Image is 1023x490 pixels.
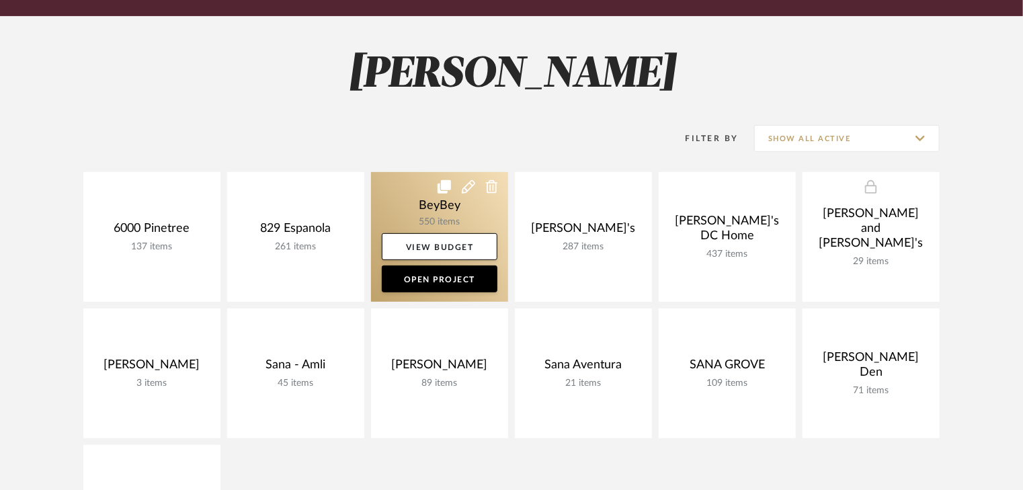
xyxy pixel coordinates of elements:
div: [PERSON_NAME] Den [813,350,929,385]
div: 287 items [526,241,641,253]
div: 109 items [669,378,785,389]
div: 137 items [94,241,210,253]
div: 261 items [238,241,354,253]
a: Open Project [382,266,497,292]
a: View Budget [382,233,497,260]
div: 3 items [94,378,210,389]
div: 71 items [813,385,929,397]
div: 21 items [526,378,641,389]
div: [PERSON_NAME] and [PERSON_NAME]'s [813,206,929,256]
div: 829 Espanola [238,221,354,241]
div: [PERSON_NAME] [94,358,210,378]
div: SANA GROVE [669,358,785,378]
div: Filter By [668,132,739,145]
div: Sana - Amli [238,358,354,378]
div: 437 items [669,249,785,260]
div: [PERSON_NAME] [382,358,497,378]
div: [PERSON_NAME]'s DC Home [669,214,785,249]
div: [PERSON_NAME]'s [526,221,641,241]
div: 45 items [238,378,354,389]
div: 29 items [813,256,929,268]
div: 89 items [382,378,497,389]
div: Sana Aventura [526,358,641,378]
div: 6000 Pinetree [94,221,210,241]
h2: [PERSON_NAME] [28,50,995,100]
